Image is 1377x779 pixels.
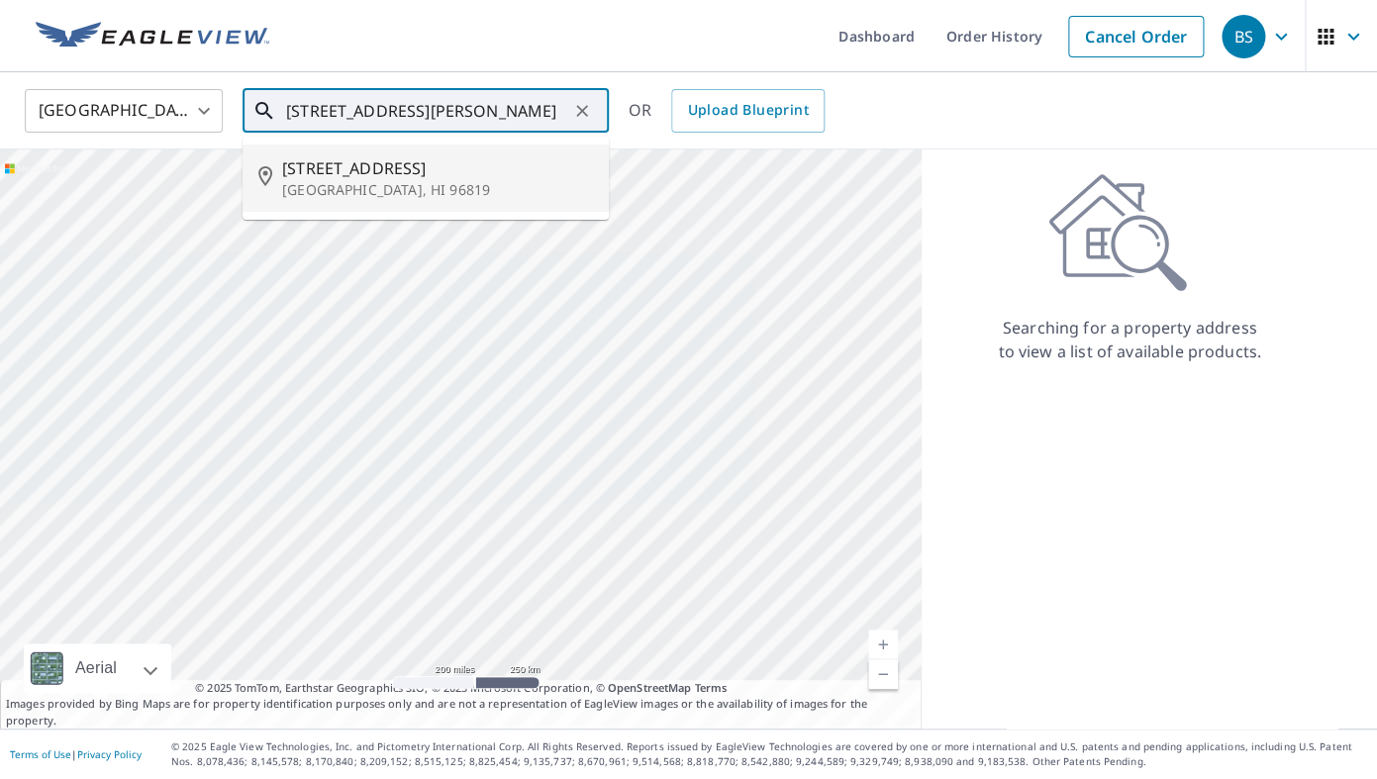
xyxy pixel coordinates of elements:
[1068,16,1204,57] a: Cancel Order
[694,680,727,695] a: Terms
[629,89,825,133] div: OR
[282,156,593,180] span: [STREET_ADDRESS]
[69,643,123,693] div: Aerial
[286,83,568,139] input: Search by address or latitude-longitude
[36,22,269,51] img: EV Logo
[10,747,71,761] a: Terms of Use
[282,180,593,200] p: [GEOGRAPHIC_DATA], HI 96819
[25,83,223,139] div: [GEOGRAPHIC_DATA]
[568,97,596,125] button: Clear
[868,659,898,689] a: Current Level 5, Zoom Out
[997,316,1262,363] p: Searching for a property address to view a list of available products.
[671,89,824,133] a: Upload Blueprint
[868,630,898,659] a: Current Level 5, Zoom In
[77,747,142,761] a: Privacy Policy
[24,643,171,693] div: Aerial
[171,739,1367,769] p: © 2025 Eagle View Technologies, Inc. and Pictometry International Corp. All Rights Reserved. Repo...
[10,748,142,760] p: |
[687,98,808,123] span: Upload Blueprint
[1222,15,1265,58] div: BS
[608,680,691,695] a: OpenStreetMap
[195,680,727,697] span: © 2025 TomTom, Earthstar Geographics SIO, © 2025 Microsoft Corporation, ©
